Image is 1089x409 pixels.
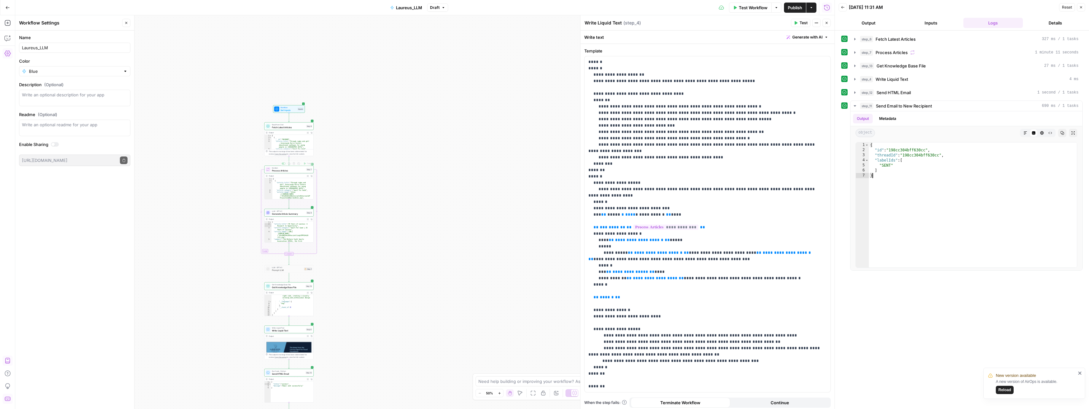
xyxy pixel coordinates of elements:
span: Toggle code folding, rows 2 through 12 [270,137,272,139]
button: Continue [730,398,830,408]
span: Send Email to New Recipient [876,103,932,109]
button: Inputs [901,18,961,28]
div: 5 [265,148,272,150]
div: Inputs [298,107,304,110]
span: Write Liquid Text [272,327,305,329]
div: 9 [265,305,272,307]
label: Color [19,58,130,64]
span: Laureus_LLM [396,4,422,11]
span: 1 second / 1 tasks [1037,90,1079,95]
div: Step 13 [306,285,312,288]
span: Toggle code folding, rows 2 through 21 [271,180,273,182]
button: Publish [784,3,806,13]
span: Fetch Latest Articles [876,36,916,42]
div: 690 ms / 1 tasks [850,111,1082,270]
div: Run Code · PythonSend HTML EmailStep 12Output{ "status":"success", "message":"Email sent successf... [264,369,314,403]
div: 7 [856,173,869,178]
div: 3 [265,182,273,190]
span: Toggle code folding, rows 1 through 4 [269,381,271,383]
span: Draft [430,5,440,10]
div: Write Liquid TextWrite Liquid TextStep 4Output**** **** ****This output is too large & has been a... [264,326,314,359]
input: Untitled [22,45,128,51]
span: Test [800,20,808,26]
div: WorkflowSet InputsInputs [264,105,314,113]
g: Edge from step_6 to step_7 [288,156,289,165]
span: Copy the output [274,356,287,358]
button: 327 ms / 1 tasks [850,34,1082,44]
g: Edge from start to step_6 [288,113,289,122]
span: Copy the output [274,153,287,155]
span: (Optional) [44,81,64,88]
div: Read from GridFetch Latest ArticlesStep 6Output[ { "__id":"9610608", "article_title":"Through rug... [264,122,314,156]
div: 5 [856,163,869,168]
button: Output [853,114,873,123]
div: This output is too large & has been abbreviated for review. to view the full content. [269,150,312,155]
span: step_13 [860,63,874,69]
div: 2 [265,137,272,139]
span: LLM · GPT-4.1 [272,210,305,212]
span: Run Code · Python [272,370,304,372]
div: Step 8 [306,211,312,214]
span: Toggle code folding, rows 1 through 20 [270,221,272,223]
span: (Optional) [38,111,57,118]
label: Name [19,34,130,41]
div: This output is too large & has been abbreviated for review. to view the full content. [269,353,312,358]
div: 7 [265,301,272,303]
div: 8 [265,303,272,305]
label: Readme [19,111,130,118]
button: Test Workflow [729,3,771,13]
span: Fetch Latest Articles [272,126,305,129]
span: Continue [771,399,789,406]
button: Output [839,18,898,28]
span: Generate with AI [792,34,822,40]
span: Toggle code folding, rows 7 through 9 [270,301,272,303]
label: Template [584,48,831,54]
div: LoopIterationProcess ArticlesStep 7TestOutput[ { "article_title":"Through rugby and golf, Associa... [264,166,314,199]
span: step_11 [860,103,873,109]
div: Step 7 [306,168,312,171]
span: Toggle code folding, rows 1 through 102 [271,178,273,180]
button: 27 ms / 1 tasks [850,61,1082,71]
div: 3 [265,227,272,231]
div: 2 [265,383,271,385]
div: 5 [265,191,273,199]
span: 1 minute 11 seconds [1035,50,1079,55]
button: 4 ms [850,74,1082,84]
span: 327 ms / 1 tasks [1042,36,1079,42]
label: Enable Sharing [19,141,130,148]
span: Prompt LLM [272,268,303,272]
button: Reload [996,386,1014,394]
span: Process Articles [876,49,908,56]
span: Get Knowledge Base File [272,283,304,286]
span: New version available [996,372,1036,379]
div: LLM · GPT-4.1Generate Article SummaryStep 8Output{ "article_title":"25 Years of Laureus: A Passpo... [264,209,314,243]
div: Step 12 [306,371,312,374]
div: 5 [265,239,272,261]
div: 6 [265,199,273,228]
span: Write Liquid Text [272,329,305,332]
span: step_6 [860,36,873,42]
span: Get Knowledge Base File [272,286,304,289]
span: Generate Article Summary [272,212,305,215]
span: Workflow [281,106,296,109]
div: Complete [264,252,314,256]
div: 2 [265,223,272,227]
span: 50% [486,391,493,396]
span: Toggle code folding, rows 1 through 7 [865,142,869,148]
button: Details [1025,18,1085,28]
div: 1 [265,221,272,223]
div: 1 [265,178,273,180]
div: 2 [265,180,273,182]
div: Get Knowledge Base FileGet Knowledge Base FileStep 13Output dark navy blue color on the right sid... [264,282,314,316]
div: 4 [265,190,273,191]
span: Iteration [272,167,305,169]
g: Edge from step_1 to step_13 [288,273,289,282]
a: When the step fails: [584,400,627,406]
button: 1 minute 11 seconds [850,47,1082,58]
div: 1 [265,135,272,137]
span: step_12 [860,89,874,96]
button: Laureus_LLM [386,3,426,13]
span: Publish [788,4,802,11]
div: Step 6 [306,125,312,128]
span: Reload [998,387,1011,393]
